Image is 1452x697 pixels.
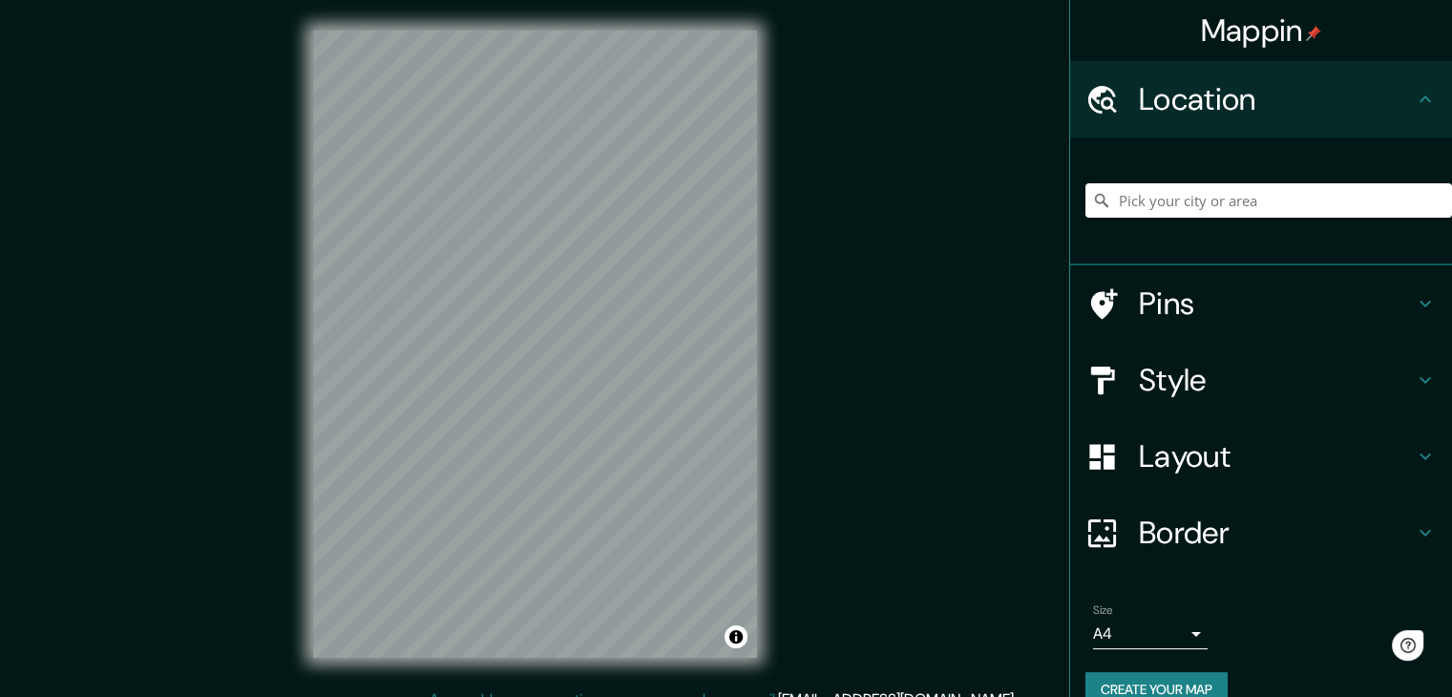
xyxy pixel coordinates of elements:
[1139,80,1414,118] h4: Location
[1070,61,1452,137] div: Location
[1282,623,1431,676] iframe: Help widget launcher
[1306,26,1321,41] img: pin-icon.png
[1139,285,1414,323] h4: Pins
[1093,602,1113,619] label: Size
[313,31,757,658] canvas: Map
[725,625,747,648] button: Toggle attribution
[1201,11,1322,50] h4: Mappin
[1070,418,1452,495] div: Layout
[1070,342,1452,418] div: Style
[1139,361,1414,399] h4: Style
[1139,437,1414,475] h4: Layout
[1093,619,1208,649] div: A4
[1085,183,1452,218] input: Pick your city or area
[1070,265,1452,342] div: Pins
[1139,514,1414,552] h4: Border
[1070,495,1452,571] div: Border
